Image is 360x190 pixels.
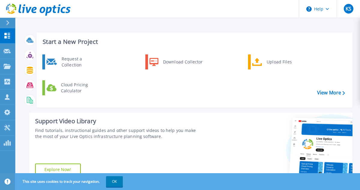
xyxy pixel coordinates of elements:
div: Find tutorials, instructional guides and other support videos to help you make the most of your L... [35,127,203,139]
div: Request a Collection [59,56,102,68]
div: Cloud Pricing Calculator [58,82,102,94]
a: View More [317,90,345,96]
div: Upload Files [264,56,308,68]
span: KS [346,6,351,11]
a: Request a Collection [42,54,104,69]
a: Cloud Pricing Calculator [42,80,104,95]
button: OK [106,176,123,187]
div: Support Video Library [35,117,203,125]
h3: Start a New Project [43,38,345,45]
a: Explore Now! [35,164,81,176]
span: This site uses cookies to track your navigation. [17,176,123,187]
div: Download Collector [160,56,205,68]
a: Download Collector [145,54,207,69]
a: Upload Files [248,54,310,69]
